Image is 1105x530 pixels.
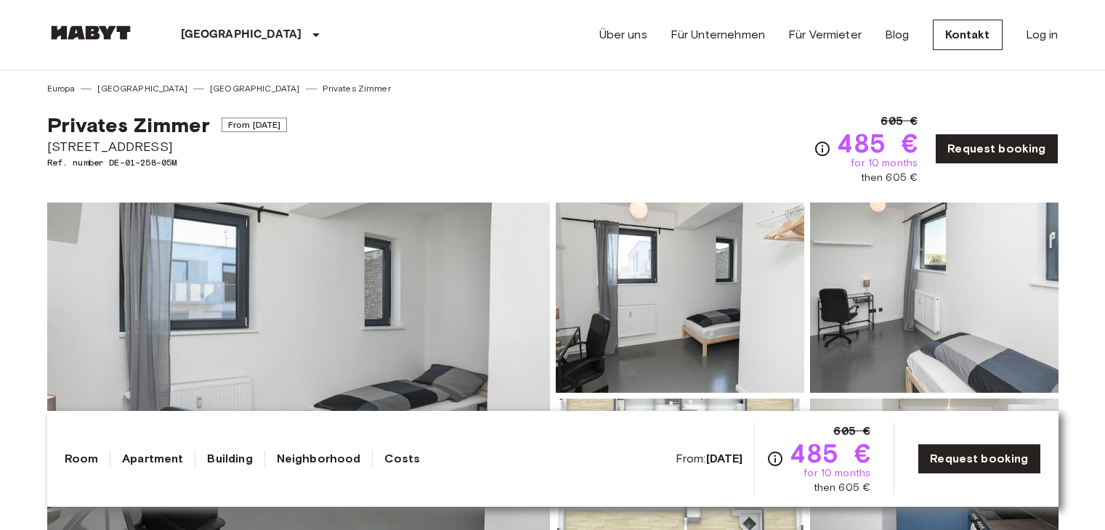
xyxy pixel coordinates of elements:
[788,26,862,44] a: Für Vermieter
[814,140,831,158] svg: Check cost overview for full price breakdown. Please note that discounts apply to new joiners onl...
[222,118,288,132] span: From [DATE]
[676,451,743,467] span: From:
[935,134,1058,164] a: Request booking
[599,26,647,44] a: Über uns
[933,20,1003,50] a: Kontakt
[804,466,870,481] span: for 10 months
[47,82,76,95] a: Europa
[885,26,910,44] a: Blog
[47,113,210,137] span: Privates Zimmer
[671,26,765,44] a: Für Unternehmen
[810,203,1059,393] img: Picture of unit DE-01-258-05M
[918,444,1040,474] a: Request booking
[210,82,300,95] a: [GEOGRAPHIC_DATA]
[277,450,361,468] a: Neighborhood
[207,450,252,468] a: Building
[47,25,134,40] img: Habyt
[1026,26,1059,44] a: Log in
[790,440,870,466] span: 485 €
[706,452,743,465] b: [DATE]
[323,82,391,95] a: Privates Zimmer
[837,130,918,156] span: 485 €
[881,113,918,130] span: 605 €
[181,26,302,44] p: [GEOGRAPHIC_DATA]
[814,481,871,495] span: then 605 €
[833,423,870,440] span: 605 €
[47,156,288,169] span: Ref. number DE-01-258-05M
[861,171,918,185] span: then 605 €
[47,137,288,156] span: [STREET_ADDRESS]
[851,156,918,171] span: for 10 months
[766,450,784,468] svg: Check cost overview for full price breakdown. Please note that discounts apply to new joiners onl...
[65,450,99,468] a: Room
[122,450,183,468] a: Apartment
[384,450,420,468] a: Costs
[97,82,187,95] a: [GEOGRAPHIC_DATA]
[556,203,804,393] img: Picture of unit DE-01-258-05M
